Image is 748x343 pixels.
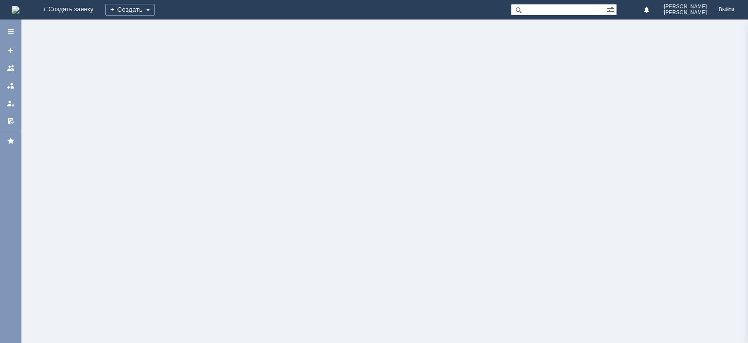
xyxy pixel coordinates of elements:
[3,113,19,129] a: Мои согласования
[664,4,707,10] span: [PERSON_NAME]
[3,96,19,111] a: Мои заявки
[607,4,617,14] span: Расширенный поиск
[3,43,19,59] a: Создать заявку
[12,6,19,14] a: Перейти на домашнюю страницу
[3,61,19,76] a: Заявки на командах
[664,10,707,16] span: [PERSON_NAME]
[105,4,155,16] div: Создать
[3,78,19,94] a: Заявки в моей ответственности
[12,6,19,14] img: logo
